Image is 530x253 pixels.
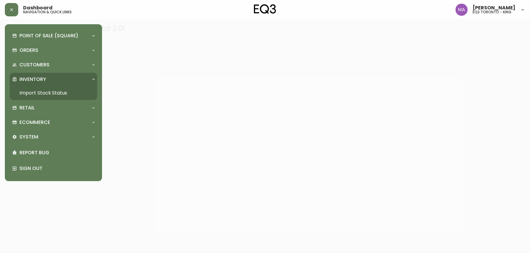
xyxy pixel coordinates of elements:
[23,5,53,10] span: Dashboard
[10,101,97,115] div: Retail
[10,29,97,42] div: Point of Sale (Square)
[10,130,97,144] div: System
[19,134,38,140] p: System
[473,10,511,14] h5: eq3 toronto - king
[10,58,97,72] div: Customers
[19,47,38,54] p: Orders
[19,165,95,172] p: Sign Out
[19,119,50,126] p: Ecommerce
[10,161,97,176] div: Sign Out
[10,116,97,129] div: Ecommerce
[254,4,276,14] img: logo
[456,4,468,16] img: 4f0989f25cbf85e7eb2537583095d61e
[10,44,97,57] div: Orders
[19,105,35,111] p: Retail
[19,149,95,156] p: Report Bug
[473,5,515,10] span: [PERSON_NAME]
[10,73,97,86] div: Inventory
[19,76,46,83] p: Inventory
[19,62,50,68] p: Customers
[10,86,97,100] a: Import Stock Status
[19,32,78,39] p: Point of Sale (Square)
[10,145,97,161] div: Report Bug
[23,10,72,14] h5: navigation & quick links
